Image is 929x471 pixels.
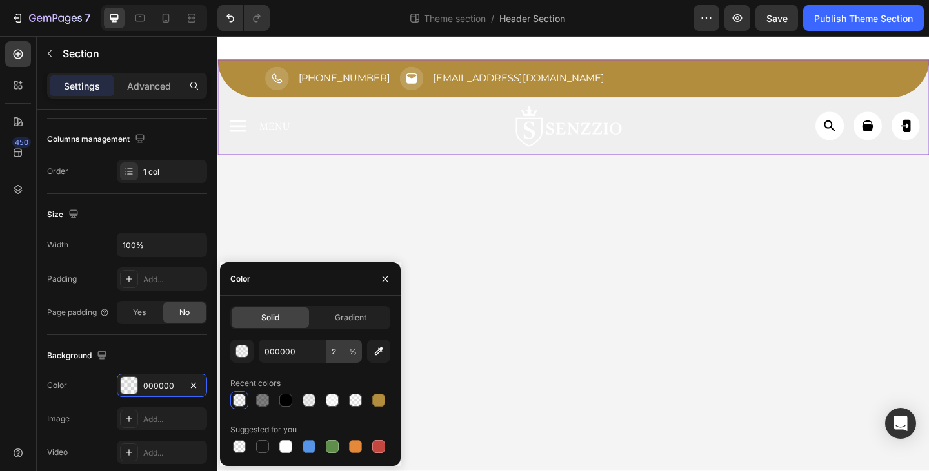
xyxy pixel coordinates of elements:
[217,5,270,31] div: Undo/Redo
[117,233,206,256] input: Auto
[259,340,326,363] input: Eg: FFFFFF
[64,79,100,93] p: Settings
[143,380,181,392] div: 000000
[47,166,68,177] div: Order
[491,12,494,25] span: /
[133,307,146,318] span: Yes
[217,36,929,471] iframe: Design area
[47,273,77,285] div: Padding
[44,90,80,106] h2: Menu
[179,307,190,318] span: No
[47,447,68,458] div: Video
[47,307,110,318] div: Page padding
[885,408,916,439] div: Open Intercom Messenger
[143,166,204,178] div: 1 col
[5,5,96,31] button: 7
[230,424,297,436] div: Suggested for you
[47,131,148,148] div: Columns management
[230,378,281,389] div: Recent colors
[288,75,475,122] img: gempages_583813742303642183-b1edd69c-efda-4ec3-ab24-5a8091be78e9.png
[85,10,90,26] p: 7
[499,12,565,25] span: Header Section
[127,79,171,93] p: Advanced
[47,347,110,365] div: Background
[12,137,31,148] div: 450
[421,12,488,25] span: Theme section
[230,273,250,285] div: Color
[261,312,279,323] span: Solid
[47,413,70,425] div: Image
[143,447,204,459] div: Add...
[143,274,204,285] div: Add...
[63,46,179,61] p: Section
[47,380,67,391] div: Color
[335,312,366,323] span: Gradient
[47,206,81,224] div: Size
[755,5,798,31] button: Save
[143,414,204,425] div: Add...
[234,40,421,52] a: [EMAIL_ADDRESS][DOMAIN_NAME]
[814,12,913,25] div: Publish Theme Section
[803,5,924,31] button: Publish Theme Section
[47,239,68,251] div: Width
[349,346,357,358] span: %
[766,13,788,24] span: Save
